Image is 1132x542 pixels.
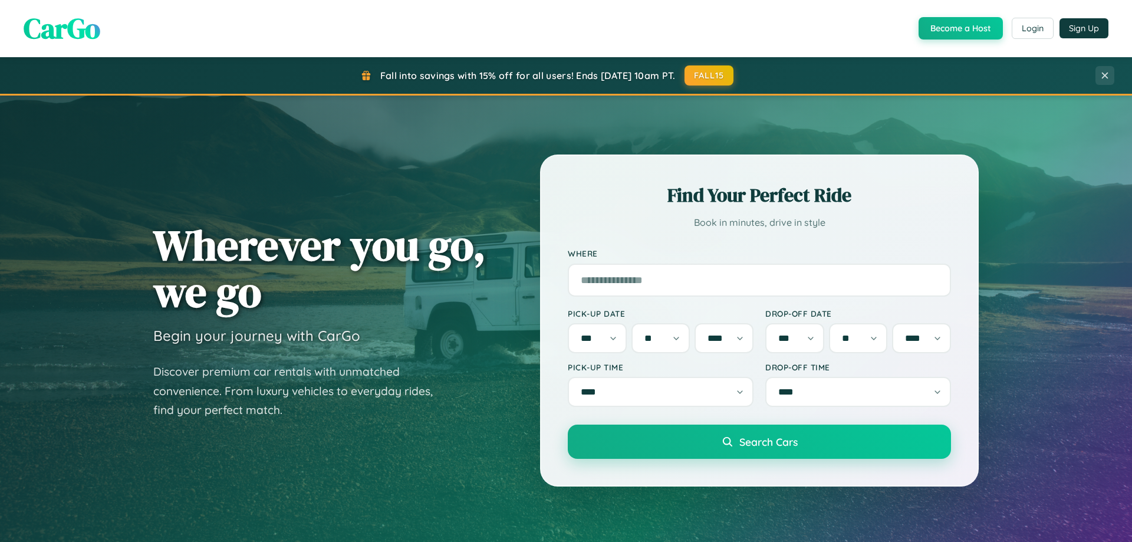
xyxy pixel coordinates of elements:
button: Search Cars [568,425,951,459]
button: Login [1012,18,1054,39]
button: Sign Up [1059,18,1108,38]
button: FALL15 [685,65,734,86]
label: Drop-off Date [765,308,951,318]
label: Where [568,249,951,259]
p: Discover premium car rentals with unmatched convenience. From luxury vehicles to everyday rides, ... [153,362,448,420]
button: Become a Host [919,17,1003,40]
h1: Wherever you go, we go [153,222,486,315]
span: Fall into savings with 15% off for all users! Ends [DATE] 10am PT. [380,70,676,81]
p: Book in minutes, drive in style [568,214,951,231]
label: Pick-up Time [568,362,753,372]
span: CarGo [24,9,100,48]
h3: Begin your journey with CarGo [153,327,360,344]
label: Pick-up Date [568,308,753,318]
span: Search Cars [739,435,798,448]
label: Drop-off Time [765,362,951,372]
h2: Find Your Perfect Ride [568,182,951,208]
